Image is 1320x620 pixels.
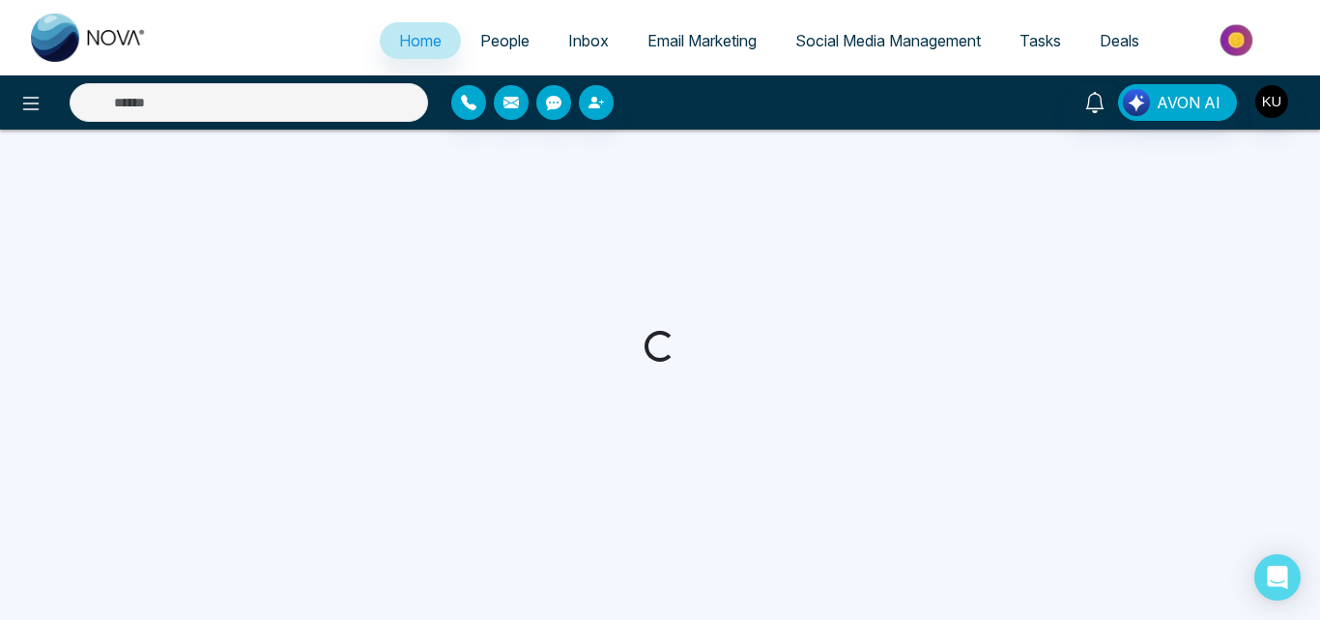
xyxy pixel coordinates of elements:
[568,31,609,50] span: Inbox
[549,22,628,59] a: Inbox
[647,31,757,50] span: Email Marketing
[1080,22,1159,59] a: Deals
[1168,18,1308,62] img: Market-place.gif
[1019,31,1061,50] span: Tasks
[776,22,1000,59] a: Social Media Management
[1255,85,1288,118] img: User Avatar
[1157,91,1220,114] span: AVON AI
[380,22,461,59] a: Home
[1000,22,1080,59] a: Tasks
[1118,84,1237,121] button: AVON AI
[1100,31,1139,50] span: Deals
[399,31,442,50] span: Home
[31,14,147,62] img: Nova CRM Logo
[1123,89,1150,116] img: Lead Flow
[480,31,530,50] span: People
[1254,554,1301,601] div: Open Intercom Messenger
[628,22,776,59] a: Email Marketing
[461,22,549,59] a: People
[795,31,981,50] span: Social Media Management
